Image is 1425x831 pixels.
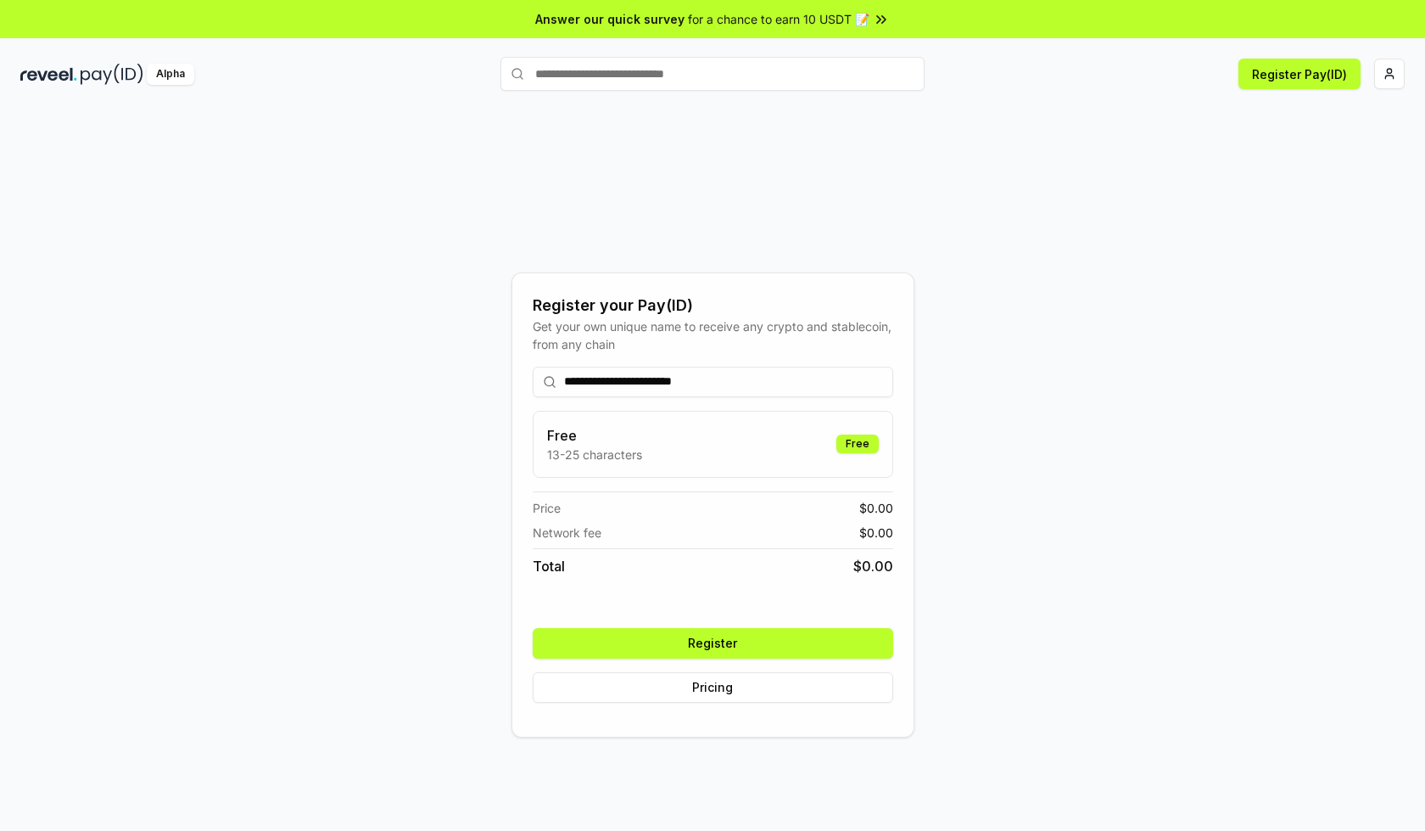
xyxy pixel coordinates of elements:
p: 13-25 characters [547,446,642,463]
span: Total [533,556,565,576]
span: Network fee [533,524,601,542]
img: reveel_dark [20,64,77,85]
span: $ 0.00 [859,499,893,517]
h3: Free [547,425,642,446]
span: for a chance to earn 10 USDT 📝 [688,10,869,28]
button: Pricing [533,672,893,703]
span: Price [533,499,561,517]
div: Alpha [147,64,194,85]
div: Free [836,435,879,453]
span: Answer our quick survey [535,10,685,28]
span: $ 0.00 [853,556,893,576]
span: $ 0.00 [859,524,893,542]
button: Register [533,628,893,659]
div: Get your own unique name to receive any crypto and stablecoin, from any chain [533,317,893,353]
img: pay_id [81,64,143,85]
button: Register Pay(ID) [1238,59,1361,89]
div: Register your Pay(ID) [533,294,893,317]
